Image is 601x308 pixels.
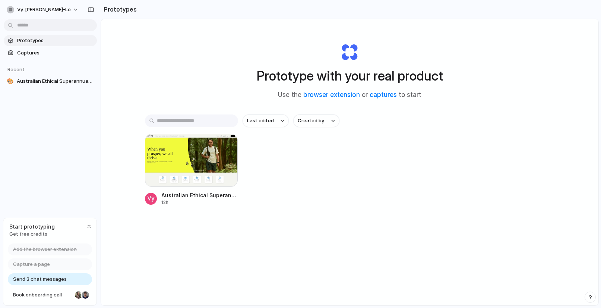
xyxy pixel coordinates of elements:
a: Australian Ethical Superannuation Navigation UpdateAustralian Ethical Superannuation Navigation U... [145,134,238,206]
span: Last edited [247,117,274,125]
span: Send 3 chat messages [13,276,67,283]
span: Captures [17,49,94,57]
span: Book onboarding call [13,291,72,299]
h1: Prototype with your real product [257,66,443,86]
a: Prototypes [4,35,97,46]
span: Australian Ethical Superannuation Navigation Update [17,78,94,85]
button: vy-[PERSON_NAME]-le [4,4,82,16]
span: Capture a page [13,261,50,268]
span: Start prototyping [9,223,55,230]
button: Last edited [243,114,289,127]
a: 🎨Australian Ethical Superannuation Navigation Update [4,76,97,87]
h2: Prototypes [101,5,137,14]
button: Created by [293,114,339,127]
span: vy-[PERSON_NAME]-le [17,6,71,13]
div: 🎨 [7,78,14,85]
span: Use the or to start [278,90,421,100]
a: Captures [4,47,97,59]
span: Created by [298,117,324,125]
div: 12h [161,199,238,206]
span: Prototypes [17,37,94,44]
div: Christian Iacullo [81,290,90,299]
div: Nicole Kubica [74,290,83,299]
span: Australian Ethical Superannuation Navigation Update [161,191,238,199]
a: captures [370,91,397,98]
a: browser extension [303,91,360,98]
span: Add the browser extension [13,246,77,253]
span: Get free credits [9,230,55,238]
a: Book onboarding call [8,289,92,301]
span: Recent [7,66,25,72]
